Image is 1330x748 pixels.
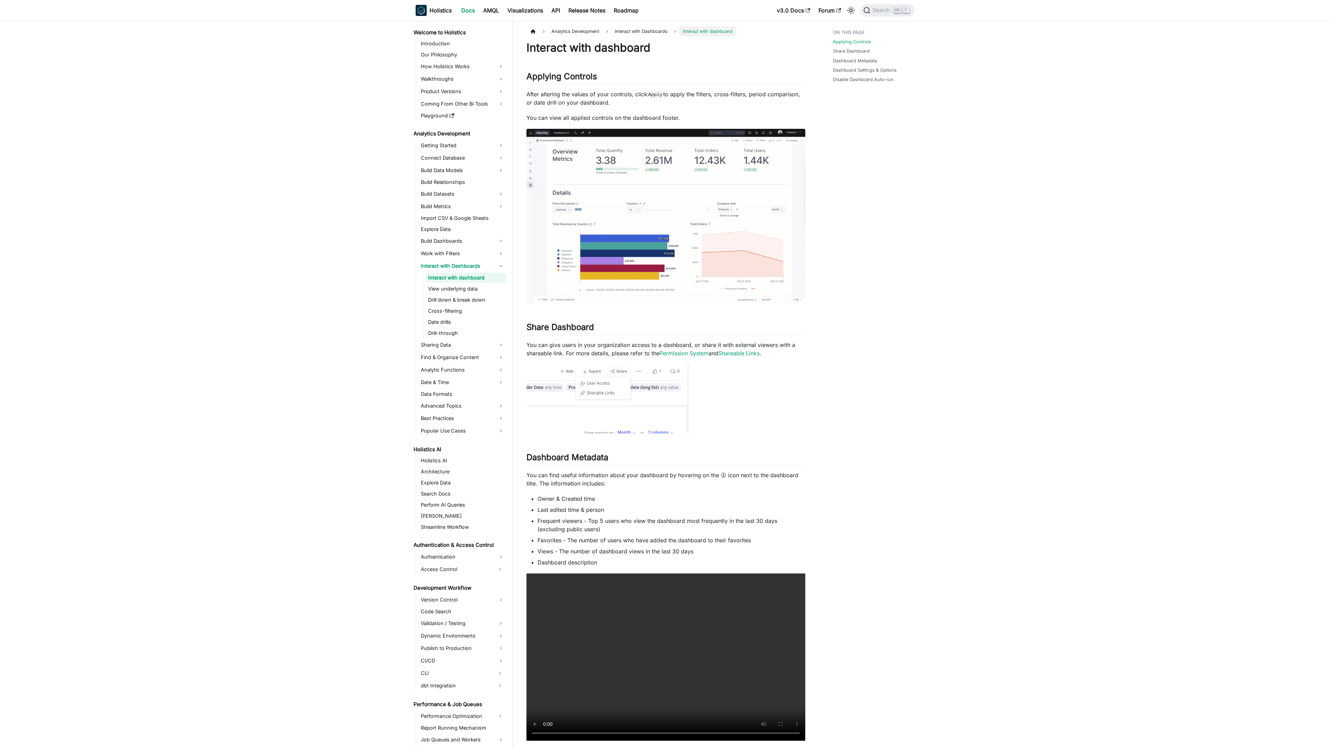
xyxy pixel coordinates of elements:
[833,67,897,73] a: Dashboard Settings & Options
[419,177,506,187] a: Build Relationships
[419,594,506,605] a: Version Control
[833,48,870,54] a: Share Dashboard
[845,5,857,16] button: Switch between dark and light mode (currently light mode)
[419,413,506,424] a: Best Practices
[419,73,506,84] a: Walkthroughs
[870,7,894,14] span: Search
[419,511,506,521] a: [PERSON_NAME]
[526,471,805,488] p: You can find useful information about your dashboard by hovering on the 🛈 icon next to the dashbo...
[833,76,894,83] a: Disable Dashboard Auto-run
[526,71,805,84] h2: Applying Controls
[547,5,564,16] a: API
[679,26,736,36] span: Interact with dashboard
[419,456,506,465] a: Holistics AI
[419,224,506,234] a: Explore Data
[564,5,610,16] a: Release Notes
[419,352,506,363] a: Find & Organize Content
[419,564,494,575] a: Access Control
[773,5,814,16] a: v3.0 Docs
[429,6,452,15] b: Holistics
[610,5,643,16] a: Roadmap
[419,50,506,60] a: Our Philosophy
[526,26,805,36] nav: Breadcrumbs
[426,328,506,338] a: Drill-through
[526,26,540,36] a: Home page
[419,98,506,109] a: Coming From Other BI Tools
[659,350,709,357] a: Permission System
[416,5,452,16] a: HolisticsHolistics
[419,607,506,616] a: Code Search
[419,655,506,666] a: CI/CD
[419,152,506,163] a: Connect Database
[419,61,506,72] a: How Holistics Works
[538,536,805,544] li: Favorites - The number of users who have added the dashboard to their favorites
[419,165,506,176] a: Build Data Models
[419,389,506,399] a: Data Formats
[494,564,506,575] button: Expand sidebar category 'Access Control'
[419,400,506,411] a: Advanced Topics
[526,114,805,122] p: You can view all applied controls on the dashboard footer.
[419,618,506,629] a: Validation / Testing
[419,467,506,477] a: Architecture
[526,341,805,357] p: You can give users in your organization access to a dashboard, or share it with external viewers ...
[548,26,603,36] span: Analytics Development
[411,540,506,550] a: Authentication & Access Control
[526,41,805,55] h1: Interact with dashboard
[419,522,506,532] a: Streamline Workflow
[419,734,506,745] a: Job Queues and Workers
[419,111,506,121] a: Playground
[526,573,805,741] video: Your browser does not support embedding video, but you can .
[426,295,506,305] a: Drill down & break down
[538,495,805,503] li: Owner & Created time
[419,235,506,247] a: Build Dashboards
[503,5,547,16] a: Visualizations
[419,630,506,641] a: Dynamic Environments
[411,583,506,593] a: Development Workflow
[419,680,494,691] a: dbt Integration
[409,21,513,748] nav: Docs sidebar
[416,5,427,16] img: Holistics
[419,711,494,722] a: Performance Optimization
[611,26,671,36] span: Interact with Dashboards
[814,5,845,16] a: Forum
[426,317,506,327] a: Date drills
[419,489,506,499] a: Search Docs
[538,547,805,555] li: Views - The number of dashboard views in the last 30 days
[419,478,506,488] a: Explore Data
[419,500,506,510] a: Perform AI Queries
[419,248,506,259] a: Work with Filters
[419,188,506,199] a: Build Datasets
[903,7,910,13] kbd: K
[419,643,506,654] a: Publish to Production
[861,4,914,17] button: Search (Ctrl+K)
[479,5,503,16] a: AMQL
[494,668,506,679] button: Expand sidebar category 'CLI'
[419,86,506,97] a: Product Versions
[411,28,506,37] a: Welcome to Holistics
[538,506,805,514] li: Last edited time & person
[411,700,506,709] a: Performance & Job Queues
[419,377,506,388] a: Date & Time
[718,350,760,357] a: Shareable Links
[411,445,506,454] a: Holistics AI
[526,90,805,107] p: After altering the values of your controls, click to apply the filters, cross-filters, period com...
[833,57,877,64] a: Dashboard Metadata
[419,551,506,562] a: Authentication
[426,284,506,294] a: View underlying data
[419,260,506,271] a: Interact with Dashboards
[538,517,805,533] li: Frequent viewers - Top 5 users who view the dashboard most frequently in the last 30 days (exclud...
[526,452,805,465] h2: Dashboard Metadata
[426,273,506,283] a: Interact with dashboard
[494,711,506,722] button: Expand sidebar category 'Performance Optimization'
[419,39,506,48] a: Introduction
[419,213,506,223] a: Import CSV & Google Sheets
[538,558,805,567] li: Dashboard description
[419,425,506,436] a: Popular Use Cases
[419,201,506,212] a: Build Metrics
[426,306,506,316] a: Cross-filtering
[419,364,506,375] a: Analytic Functions
[494,680,506,691] button: Expand sidebar category 'dbt Integration'
[833,38,871,45] a: Applying Controls
[419,723,506,733] a: Report Running Mechanism
[526,322,805,335] h2: Share Dashboard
